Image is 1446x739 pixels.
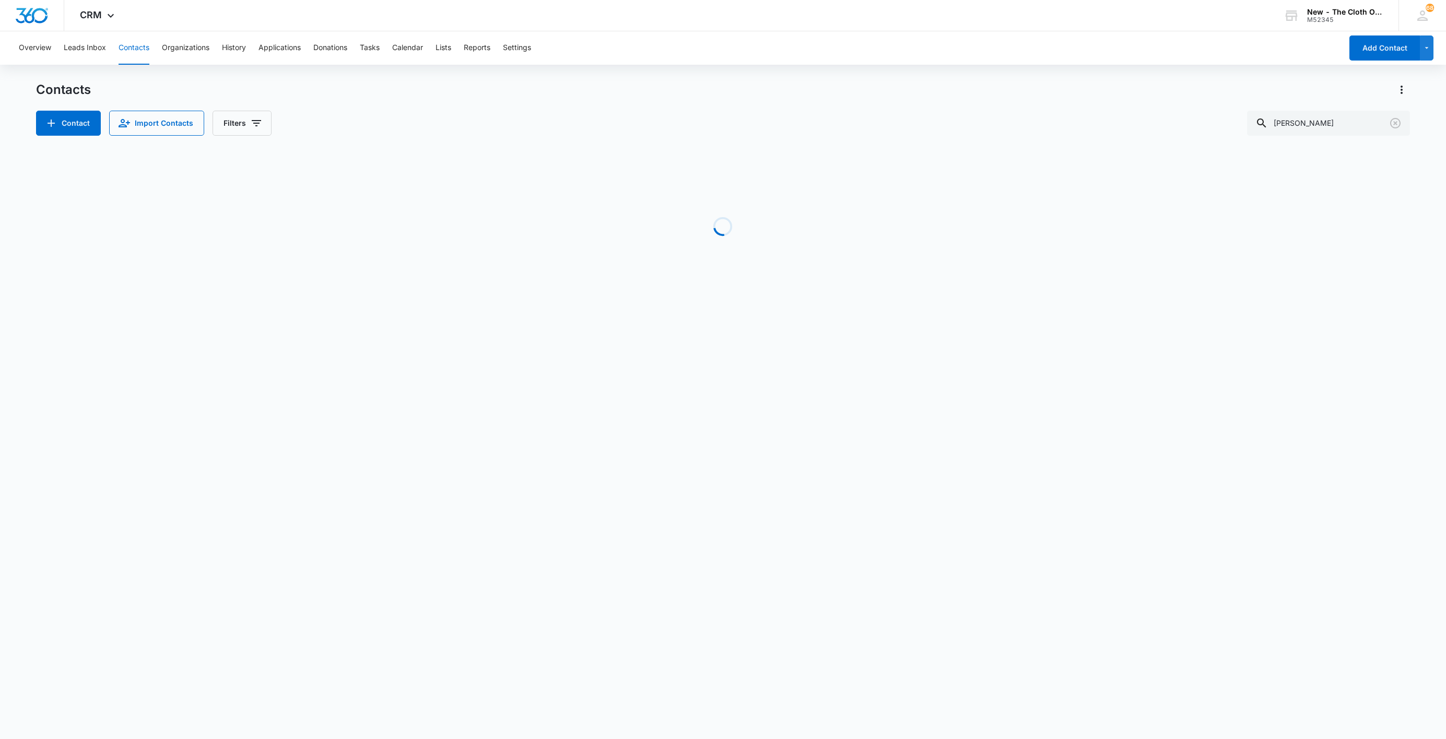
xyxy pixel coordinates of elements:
button: Filters [213,111,272,136]
button: Actions [1393,81,1410,98]
button: Reports [464,31,490,65]
span: CRM [80,9,102,20]
button: History [222,31,246,65]
button: Import Contacts [109,111,204,136]
button: Tasks [360,31,380,65]
button: Calendar [392,31,423,65]
div: account id [1307,16,1383,23]
button: Organizations [162,31,209,65]
input: Search Contacts [1247,111,1410,136]
button: Leads Inbox [64,31,106,65]
button: Add Contact [36,111,101,136]
button: Settings [503,31,531,65]
button: Applications [258,31,301,65]
button: Lists [436,31,451,65]
span: 68 [1426,4,1434,12]
div: account name [1307,8,1383,16]
h1: Contacts [36,82,91,98]
button: Donations [313,31,347,65]
button: Clear [1387,115,1404,132]
button: Add Contact [1349,35,1420,61]
button: Contacts [119,31,149,65]
div: notifications count [1426,4,1434,12]
button: Overview [19,31,51,65]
